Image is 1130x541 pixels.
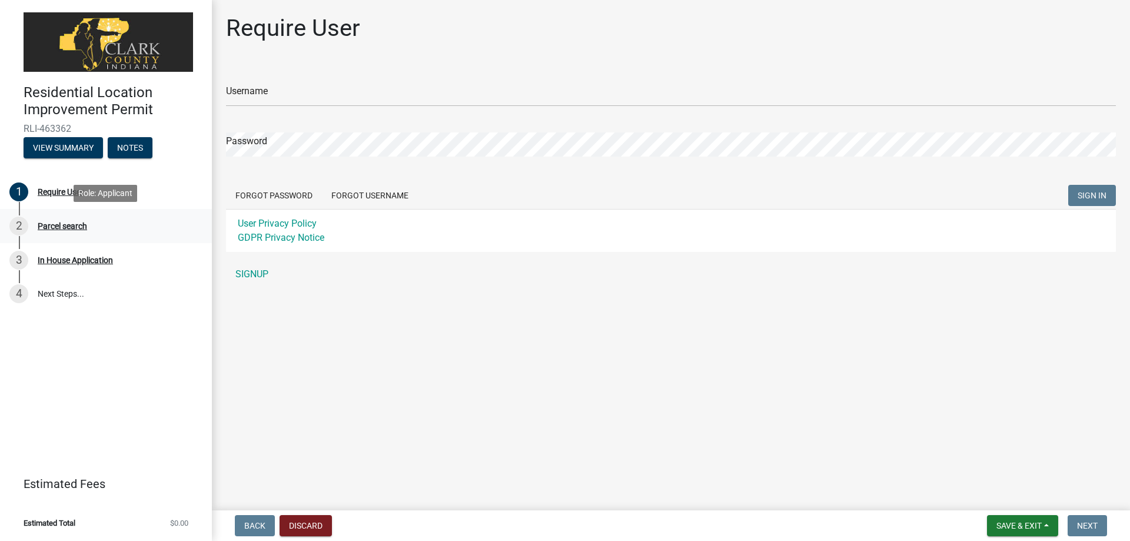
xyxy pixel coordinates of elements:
[24,144,103,153] wm-modal-confirm: Summary
[38,188,84,196] div: Require User
[170,519,188,527] span: $0.00
[280,515,332,536] button: Discard
[235,515,275,536] button: Back
[226,263,1116,286] a: SIGNUP
[238,218,317,229] a: User Privacy Policy
[38,222,87,230] div: Parcel search
[108,137,152,158] button: Notes
[1078,191,1106,200] span: SIGN IN
[1068,515,1107,536] button: Next
[74,185,137,202] div: Role: Applicant
[9,217,28,235] div: 2
[24,519,75,527] span: Estimated Total
[987,515,1058,536] button: Save & Exit
[38,256,113,264] div: In House Application
[226,14,360,42] h1: Require User
[1068,185,1116,206] button: SIGN IN
[24,12,193,72] img: Clark County, Indiana
[322,185,418,206] button: Forgot Username
[24,84,202,118] h4: Residential Location Improvement Permit
[1077,521,1098,530] span: Next
[108,144,152,153] wm-modal-confirm: Notes
[9,251,28,270] div: 3
[226,185,322,206] button: Forgot Password
[24,137,103,158] button: View Summary
[244,521,265,530] span: Back
[238,232,324,243] a: GDPR Privacy Notice
[9,284,28,303] div: 4
[24,123,188,134] span: RLI-463362
[9,182,28,201] div: 1
[996,521,1042,530] span: Save & Exit
[9,472,193,496] a: Estimated Fees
